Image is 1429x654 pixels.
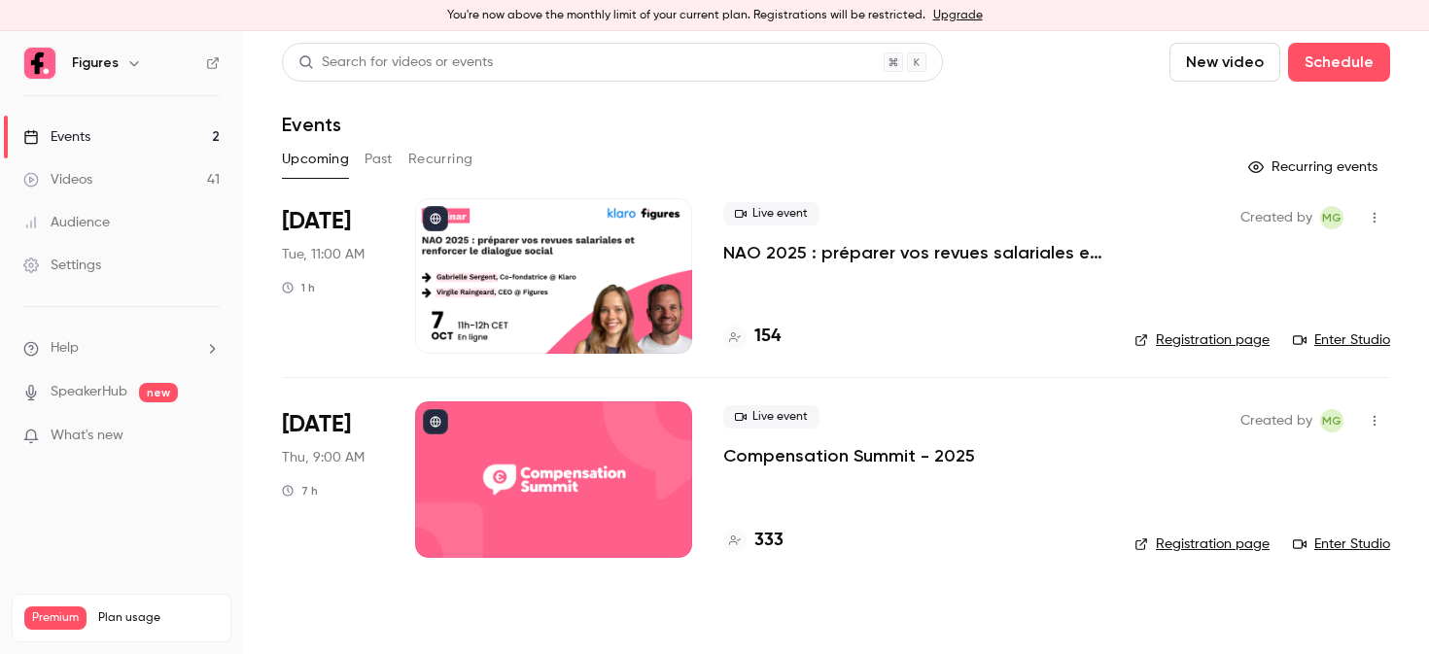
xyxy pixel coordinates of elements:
[23,127,90,147] div: Events
[282,448,365,467] span: Thu, 9:00 AM
[282,144,349,175] button: Upcoming
[1240,206,1312,229] span: Created by
[1320,409,1343,432] span: Mégane Gateau
[1240,409,1312,432] span: Created by
[754,324,781,350] h4: 154
[51,382,127,402] a: SpeakerHub
[282,113,341,136] h1: Events
[1239,152,1390,183] button: Recurring events
[98,610,219,626] span: Plan usage
[196,428,220,445] iframe: Noticeable Trigger
[24,606,87,630] span: Premium
[72,53,119,73] h6: Figures
[1134,330,1270,350] a: Registration page
[23,256,101,275] div: Settings
[723,202,819,225] span: Live event
[1293,534,1390,554] a: Enter Studio
[23,170,92,189] div: Videos
[1293,330,1390,350] a: Enter Studio
[723,528,784,554] a: 333
[408,144,473,175] button: Recurring
[1320,206,1343,229] span: Mégane Gateau
[723,444,975,467] a: Compensation Summit - 2025
[365,144,393,175] button: Past
[282,483,318,499] div: 7 h
[282,245,365,264] span: Tue, 11:00 AM
[24,48,55,79] img: Figures
[933,8,983,23] a: Upgrade
[282,280,315,295] div: 1 h
[282,409,351,440] span: [DATE]
[23,338,220,359] li: help-dropdown-opener
[754,528,784,554] h4: 333
[723,241,1103,264] a: NAO 2025 : préparer vos revues salariales et renforcer le dialogue social
[298,52,493,73] div: Search for videos or events
[282,206,351,237] span: [DATE]
[51,426,123,446] span: What's new
[723,405,819,429] span: Live event
[1322,206,1342,229] span: MG
[23,213,110,232] div: Audience
[282,401,384,557] div: Oct 16 Thu, 9:00 AM (Europe/Paris)
[51,338,79,359] span: Help
[282,198,384,354] div: Oct 7 Tue, 11:00 AM (Europe/Paris)
[139,383,178,402] span: new
[1288,43,1390,82] button: Schedule
[1169,43,1280,82] button: New video
[723,324,781,350] a: 154
[1322,409,1342,432] span: MG
[1134,534,1270,554] a: Registration page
